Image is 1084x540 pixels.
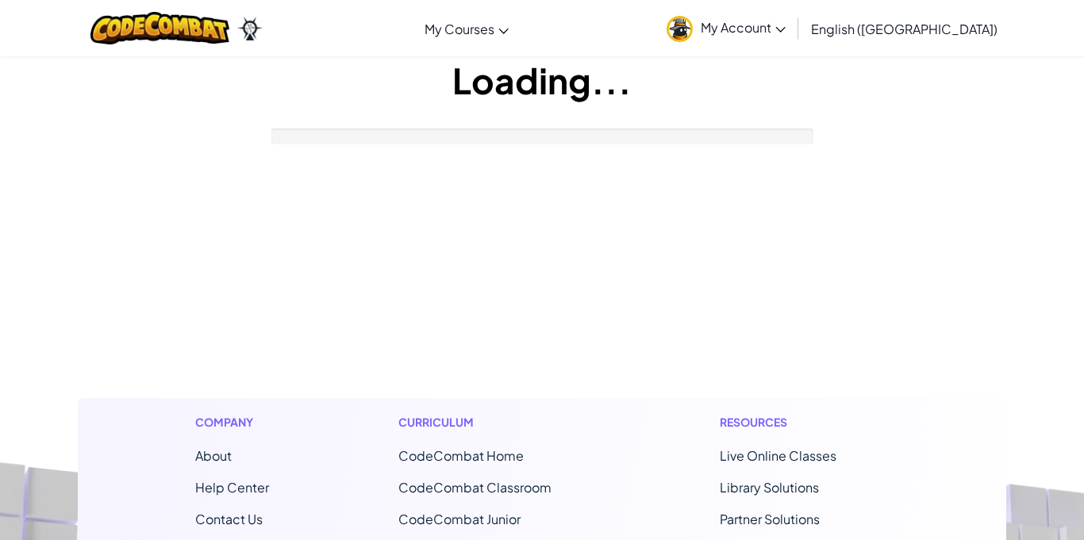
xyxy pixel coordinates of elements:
[811,21,998,37] span: English ([GEOGRAPHIC_DATA])
[195,414,269,431] h1: Company
[417,7,517,50] a: My Courses
[398,414,590,431] h1: Curriculum
[195,479,269,496] a: Help Center
[398,511,521,527] a: CodeCombat Junior
[720,511,820,527] a: Partner Solutions
[720,479,819,496] a: Library Solutions
[398,479,552,496] a: CodeCombat Classroom
[720,414,889,431] h1: Resources
[425,21,494,37] span: My Courses
[659,3,794,53] a: My Account
[720,447,836,464] a: Live Online Classes
[667,16,693,42] img: avatar
[803,7,1005,50] a: English ([GEOGRAPHIC_DATA])
[237,17,263,40] img: Ozaria
[90,12,229,44] img: CodeCombat logo
[195,447,232,464] a: About
[701,19,786,36] span: My Account
[398,447,524,464] span: CodeCombat Home
[195,511,263,527] span: Contact Us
